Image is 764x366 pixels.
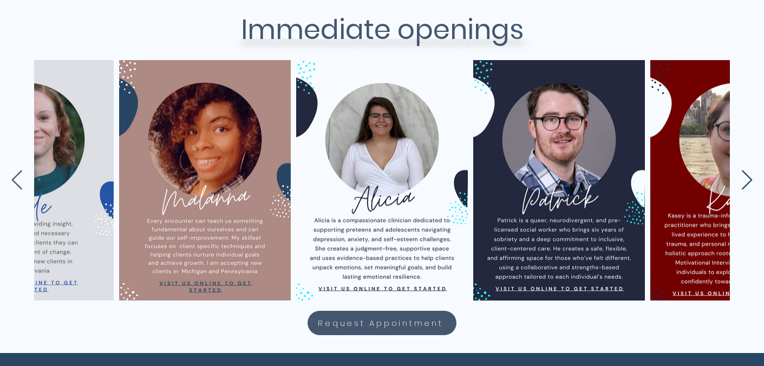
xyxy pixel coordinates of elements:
[318,317,443,329] span: Request Appointment
[11,170,23,191] button: Previous Item
[117,9,648,50] h2: Immediate openings
[741,170,753,191] button: Next Item
[119,60,291,300] img: Malanna
[308,311,456,335] a: Request Appointment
